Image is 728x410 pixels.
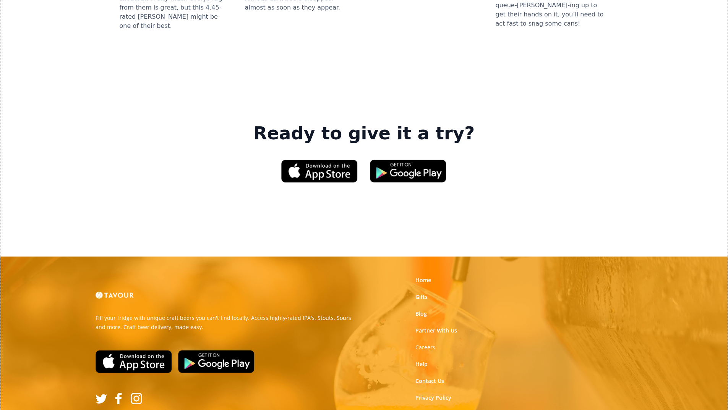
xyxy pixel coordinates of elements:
a: Blog [415,310,427,318]
a: Contact Us [415,377,444,385]
a: Help [415,360,428,368]
a: Partner With Us [415,327,457,334]
a: Home [415,276,431,284]
strong: Ready to give it a try? [253,123,475,144]
a: Gifts [415,293,428,301]
a: Careers [415,344,435,351]
p: Fill your fridge with unique craft beers you can't find locally. Access highly-rated IPA's, Stout... [96,313,358,332]
a: Privacy Policy [415,394,451,402]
